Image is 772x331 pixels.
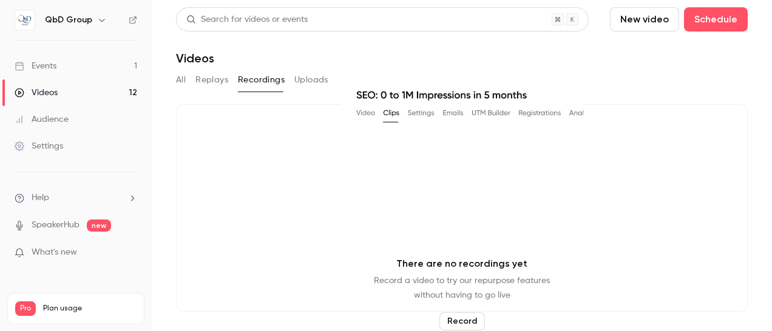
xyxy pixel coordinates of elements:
[238,70,285,90] button: Recordings
[439,312,485,330] button: Record
[186,13,308,26] div: Search for videos or events
[43,304,137,313] span: Plan usage
[176,7,748,324] section: Videos
[396,256,527,271] p: There are no recordings yet
[195,70,228,90] button: Replays
[15,10,35,30] img: QbD Group
[294,70,328,90] button: Uploads
[87,219,111,232] span: new
[374,273,550,303] p: Record a video to try our repurpose features without having to go live
[32,192,49,204] span: Help
[15,192,137,204] li: help-dropdown-opener
[15,113,69,125] div: Audience
[123,247,137,258] iframe: Noticeable Trigger
[15,87,58,99] div: Videos
[176,51,214,65] h1: Videos
[610,7,679,32] button: New video
[15,301,36,316] span: Pro
[15,60,56,72] div: Events
[684,7,748,32] button: Schedule
[15,140,63,152] div: Settings
[45,14,92,26] h6: QbD Group
[32,219,80,232] a: SpeakerHub
[176,70,186,90] button: All
[32,246,77,259] span: What's new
